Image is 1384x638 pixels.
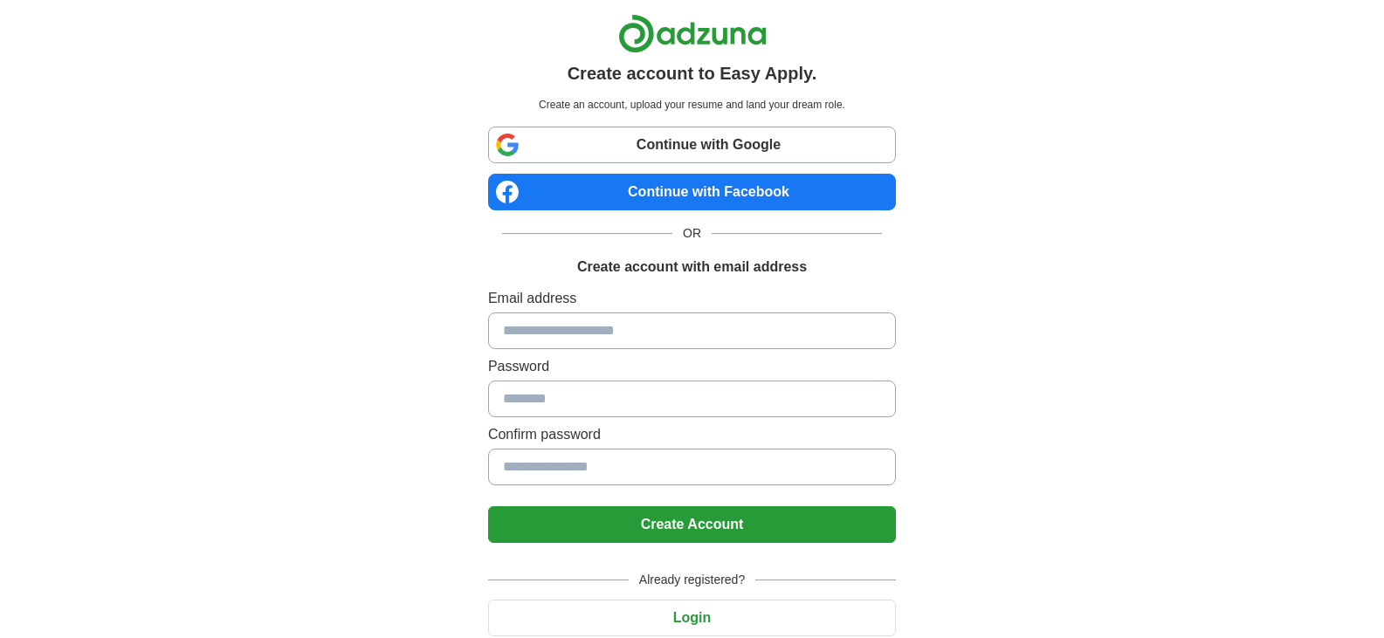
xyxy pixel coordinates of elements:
a: Continue with Google [488,127,896,163]
label: Email address [488,288,896,309]
h1: Create account with email address [577,257,807,278]
h1: Create account to Easy Apply. [568,60,817,86]
p: Create an account, upload your resume and land your dream role. [492,97,892,113]
span: OR [672,224,712,243]
button: Create Account [488,506,896,543]
span: Already registered? [629,571,755,589]
label: Confirm password [488,424,896,445]
a: Login [488,610,896,625]
a: Continue with Facebook [488,174,896,210]
label: Password [488,356,896,377]
button: Login [488,600,896,636]
img: Adzuna logo [618,14,767,53]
